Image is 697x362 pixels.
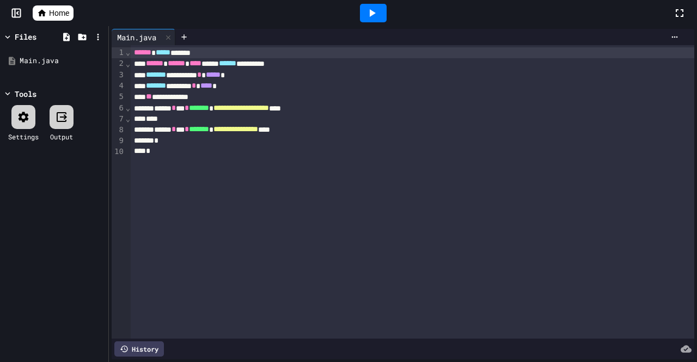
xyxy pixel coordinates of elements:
[33,5,74,21] a: Home
[125,103,131,112] span: Fold line
[15,88,36,100] div: Tools
[112,146,125,157] div: 10
[112,103,125,114] div: 6
[112,47,125,58] div: 1
[15,31,36,42] div: Files
[112,58,125,69] div: 2
[125,114,131,123] span: Fold line
[8,132,39,142] div: Settings
[112,29,175,45] div: Main.java
[112,91,125,102] div: 5
[112,136,125,146] div: 9
[125,59,131,68] span: Fold line
[114,341,164,357] div: History
[112,125,125,136] div: 8
[49,8,69,19] span: Home
[112,32,162,43] div: Main.java
[112,114,125,125] div: 7
[112,70,125,81] div: 3
[112,81,125,91] div: 4
[50,132,73,142] div: Output
[125,48,131,57] span: Fold line
[20,56,105,66] div: Main.java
